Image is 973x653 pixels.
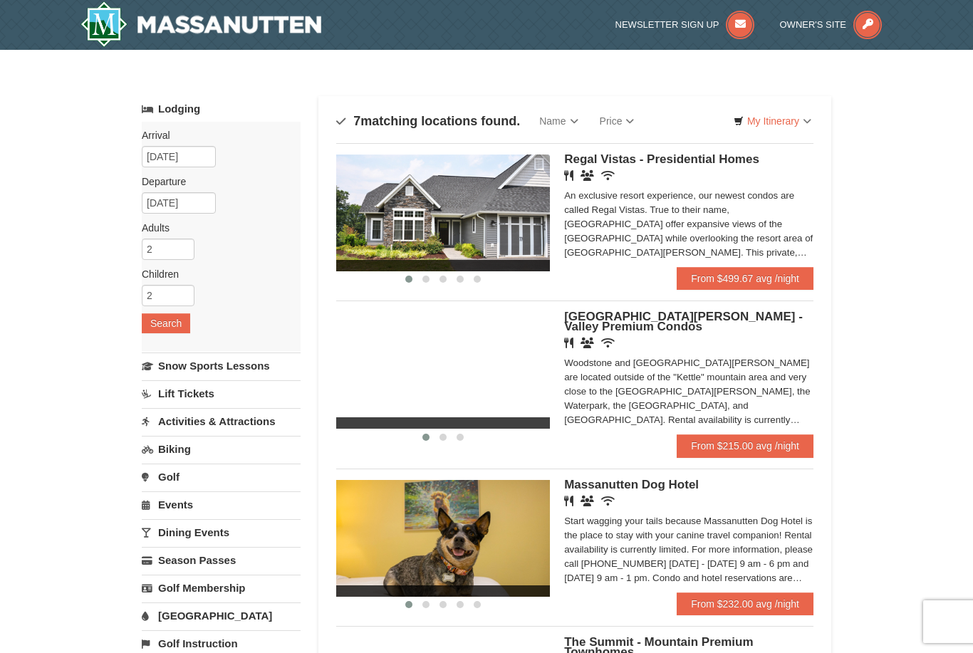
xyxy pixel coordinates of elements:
[615,19,755,30] a: Newsletter Sign Up
[564,152,759,166] span: Regal Vistas - Presidential Homes
[581,170,594,181] i: Banquet Facilities
[581,338,594,348] i: Banquet Facilities
[780,19,847,30] span: Owner's Site
[601,338,615,348] i: Wireless Internet (free)
[80,1,321,47] a: Massanutten Resort
[142,128,290,142] label: Arrival
[142,352,301,379] a: Snow Sports Lessons
[564,189,813,260] div: An exclusive resort experience, our newest condos are called Regal Vistas. True to their name, [G...
[142,575,301,601] a: Golf Membership
[724,110,821,132] a: My Itinerary
[142,519,301,545] a: Dining Events
[142,491,301,518] a: Events
[142,436,301,462] a: Biking
[142,267,290,281] label: Children
[564,356,813,427] div: Woodstone and [GEOGRAPHIC_DATA][PERSON_NAME] are located outside of the "Kettle" mountain area an...
[564,310,803,333] span: [GEOGRAPHIC_DATA][PERSON_NAME] - Valley Premium Condos
[589,107,645,135] a: Price
[564,338,573,348] i: Restaurant
[564,514,813,585] div: Start wagging your tails because Massanutten Dog Hotel is the place to stay with your canine trav...
[142,464,301,490] a: Golf
[601,496,615,506] i: Wireless Internet (free)
[80,1,321,47] img: Massanutten Resort Logo
[601,170,615,181] i: Wireless Internet (free)
[142,408,301,434] a: Activities & Attractions
[142,174,290,189] label: Departure
[677,267,813,290] a: From $499.67 avg /night
[142,602,301,629] a: [GEOGRAPHIC_DATA]
[564,478,699,491] span: Massanutten Dog Hotel
[677,434,813,457] a: From $215.00 avg /night
[564,170,573,181] i: Restaurant
[780,19,883,30] a: Owner's Site
[529,107,588,135] a: Name
[142,313,190,333] button: Search
[142,547,301,573] a: Season Passes
[615,19,719,30] span: Newsletter Sign Up
[142,96,301,122] a: Lodging
[142,221,290,235] label: Adults
[677,592,813,615] a: From $232.00 avg /night
[564,496,573,506] i: Restaurant
[142,380,301,407] a: Lift Tickets
[581,496,594,506] i: Banquet Facilities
